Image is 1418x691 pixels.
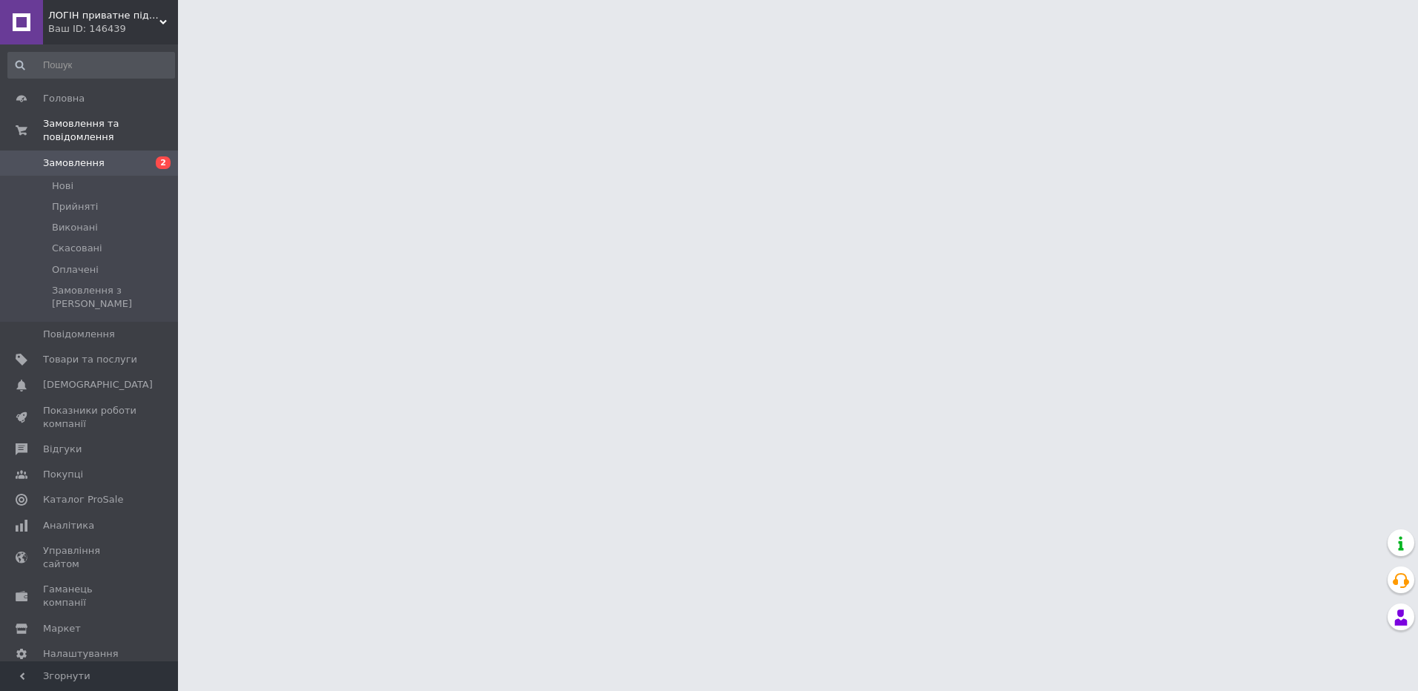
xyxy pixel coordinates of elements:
span: Покупці [43,468,83,481]
span: Налаштування [43,647,119,661]
input: Пошук [7,52,175,79]
span: Повідомлення [43,328,115,341]
span: Маркет [43,622,81,635]
span: Замовлення [43,156,105,170]
span: Каталог ProSale [43,493,123,506]
span: 2 [156,156,171,169]
span: Виконані [52,221,98,234]
span: Аналітика [43,519,94,532]
span: Товари та послуги [43,353,137,366]
span: ЛОГІН приватне підприємчство [48,9,159,22]
span: [DEMOGRAPHIC_DATA] [43,378,153,391]
span: Замовлення та повідомлення [43,117,178,144]
span: Нові [52,179,73,193]
span: Головна [43,92,85,105]
span: Відгуки [43,443,82,456]
span: Показники роботи компанії [43,404,137,431]
span: Скасовані [52,242,102,255]
span: Управління сайтом [43,544,137,571]
span: Оплачені [52,263,99,277]
span: Гаманець компанії [43,583,137,609]
span: Замовлення з [PERSON_NAME] [52,284,174,311]
span: Прийняті [52,200,98,214]
div: Ваш ID: 146439 [48,22,178,36]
